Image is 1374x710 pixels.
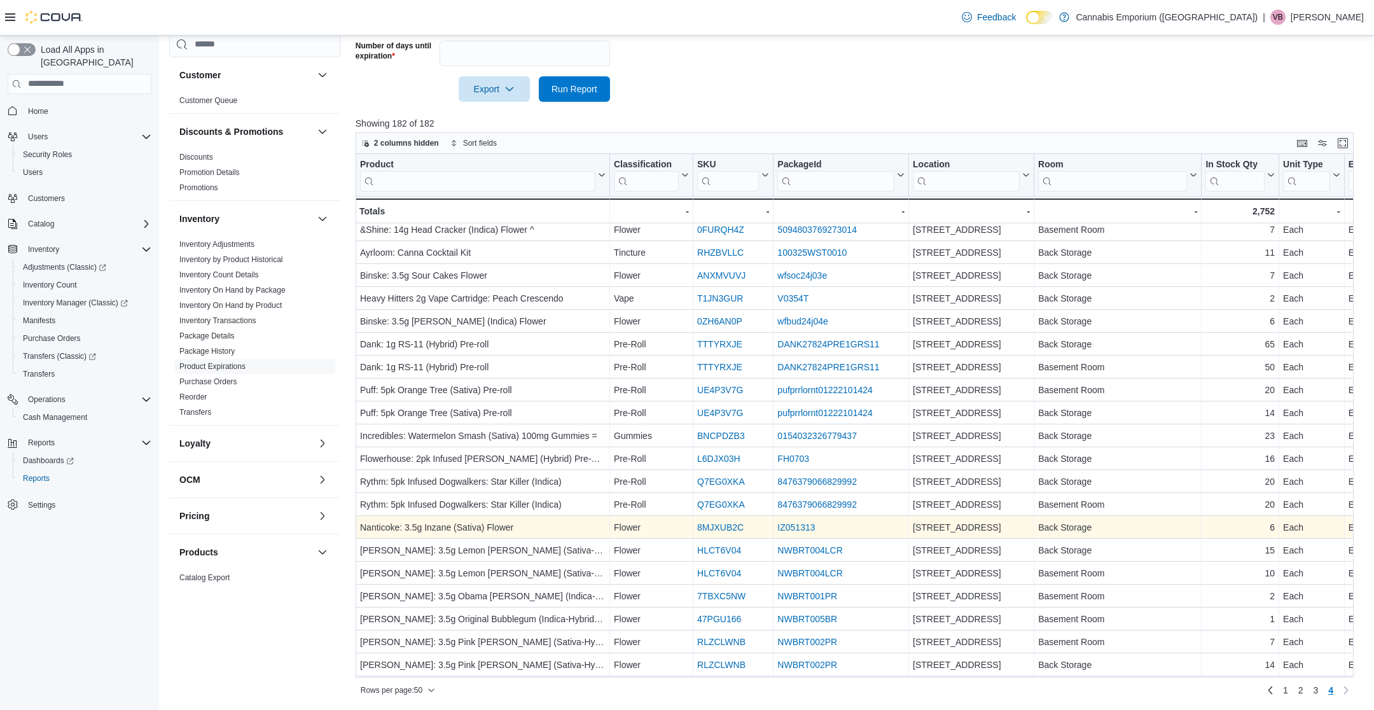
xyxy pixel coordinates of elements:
[3,189,156,207] button: Customers
[23,498,60,513] a: Settings
[1283,204,1340,219] div: -
[1293,680,1308,700] a: Page 2 of 4
[169,150,340,200] div: Discounts & Promotions
[1283,314,1340,329] div: Each
[179,392,207,402] span: Reorder
[1205,291,1275,306] div: 2
[179,301,282,310] a: Inventory On Hand by Product
[23,129,53,144] button: Users
[697,316,742,326] a: 0ZH6AN0P
[777,270,827,281] a: wfsoc24j03e
[179,573,230,582] a: Catalog Export
[18,277,151,293] span: Inventory Count
[18,165,151,180] span: Users
[179,316,256,326] span: Inventory Transactions
[697,454,740,464] a: L6DJX03H
[1205,222,1275,237] div: 7
[697,408,743,418] a: UE4P3V7G
[360,382,606,398] div: Puff: 5pk Orange Tree (Sativa) Pre-roll
[360,359,606,375] div: Dank: 1g RS-11 (Hybrid) Pre-roll
[913,245,1030,260] div: [STREET_ADDRESS]
[179,270,259,279] a: Inventory Count Details
[913,405,1030,421] div: [STREET_ADDRESS]
[1038,268,1197,283] div: Back Storage
[13,294,156,312] a: Inventory Manager (Classic)
[18,410,151,425] span: Cash Management
[1038,382,1197,398] div: Basement Room
[179,125,312,138] button: Discounts & Promotions
[777,408,872,418] a: pufprrlornt01222101424
[697,637,746,647] a: RLZCLWNB
[179,377,237,386] a: Purchase Orders
[777,637,837,647] a: NWBRT002PR
[23,129,151,144] span: Users
[18,313,151,328] span: Manifests
[315,67,330,83] button: Customer
[614,204,689,219] div: -
[777,158,894,191] div: Package URL
[356,683,440,698] button: Rows per page:50
[913,158,1030,191] button: Location
[777,545,842,555] a: NWBRT004LCR
[356,136,444,151] button: 2 columns hidden
[18,313,60,328] a: Manifests
[1270,10,1286,25] div: Victoria Buono
[360,314,606,329] div: Binske: 3.5g [PERSON_NAME] (Indica) Flower
[1205,158,1265,191] div: In Stock Qty
[913,382,1030,398] div: [STREET_ADDRESS]
[179,510,209,522] h3: Pricing
[1205,158,1275,191] button: In Stock Qty
[3,391,156,408] button: Operations
[777,385,872,395] a: pufprrlornt01222101424
[360,158,595,171] div: Product
[23,369,55,379] span: Transfers
[179,212,312,225] button: Inventory
[913,337,1030,352] div: [STREET_ADDRESS]
[36,43,151,69] span: Load All Apps in [GEOGRAPHIC_DATA]
[356,41,434,61] label: Number of days until expiration
[28,500,55,510] span: Settings
[374,138,439,148] span: 2 columns hidden
[552,83,597,95] span: Run Report
[18,147,77,162] a: Security Roles
[466,76,522,102] span: Export
[18,349,151,364] span: Transfers (Classic)
[23,298,128,308] span: Inventory Manager (Classic)
[913,158,1020,171] div: Location
[18,260,151,275] span: Adjustments (Classic)
[315,211,330,226] button: Inventory
[179,331,235,340] a: Package Details
[28,394,66,405] span: Operations
[315,545,330,560] button: Products
[179,546,312,559] button: Products
[23,351,96,361] span: Transfers (Classic)
[28,132,48,142] span: Users
[179,361,246,372] span: Product Expirations
[697,158,759,191] div: SKU URL
[18,366,151,382] span: Transfers
[23,216,59,232] button: Catalog
[13,365,156,383] button: Transfers
[913,204,1030,219] div: -
[23,456,74,466] span: Dashboards
[179,125,283,138] h3: Discounts & Promotions
[179,362,246,371] a: Product Expirations
[913,314,1030,329] div: [STREET_ADDRESS]
[360,245,606,260] div: Ayrloom: Canna Cocktail Kit
[18,471,55,486] a: Reports
[356,117,1364,130] p: Showing 182 of 182
[697,339,742,349] a: TTTYRXJE
[1076,10,1258,25] p: Cannabis Emporium ([GEOGRAPHIC_DATA])
[1283,291,1340,306] div: Each
[18,295,151,310] span: Inventory Manager (Classic)
[23,103,151,119] span: Home
[18,277,82,293] a: Inventory Count
[1278,680,1293,700] a: Page 1 of 4
[697,477,745,487] a: Q7EG0XKA
[360,222,606,237] div: &Shine: 14g Head Cracker (Indica) Flower ^
[1283,337,1340,352] div: Each
[614,222,689,237] div: Flower
[697,614,741,624] a: 47PGU166
[179,510,312,522] button: Pricing
[13,408,156,426] button: Cash Management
